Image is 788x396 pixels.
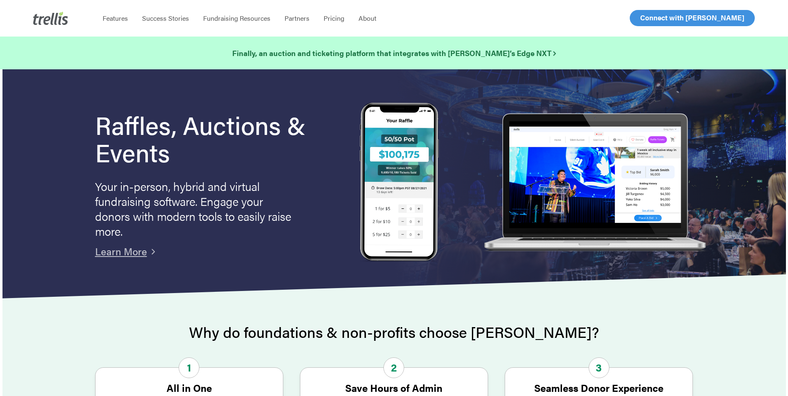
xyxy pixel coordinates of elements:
[534,381,663,395] strong: Seamless Donor Experience
[285,13,309,23] span: Partners
[358,13,376,23] span: About
[196,14,277,22] a: Fundraising Resources
[324,13,344,23] span: Pricing
[135,14,196,22] a: Success Stories
[277,14,317,22] a: Partners
[589,357,609,378] span: 3
[232,48,556,58] strong: Finally, an auction and ticketing platform that integrates with [PERSON_NAME]’s Edge NXT
[95,111,329,166] h1: Raffles, Auctions & Events
[383,357,404,378] span: 2
[317,14,351,22] a: Pricing
[203,13,270,23] span: Fundraising Resources
[179,357,199,378] span: 1
[167,381,212,395] strong: All in One
[640,12,744,22] span: Connect with [PERSON_NAME]
[360,103,439,263] img: Trellis Raffles, Auctions and Event Fundraising
[142,13,189,23] span: Success Stories
[95,178,295,238] p: Your in-person, hybrid and virtual fundraising software. Engage your donors with modern tools to ...
[95,324,693,340] h2: Why do foundations & non-profits choose [PERSON_NAME]?
[96,14,135,22] a: Features
[630,10,755,26] a: Connect with [PERSON_NAME]
[95,244,147,258] a: Learn More
[232,47,556,59] a: Finally, an auction and ticketing platform that integrates with [PERSON_NAME]’s Edge NXT
[33,12,68,25] img: Trellis
[479,113,709,252] img: rafflelaptop_mac_optim.png
[103,13,128,23] span: Features
[351,14,383,22] a: About
[345,381,442,395] strong: Save Hours of Admin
